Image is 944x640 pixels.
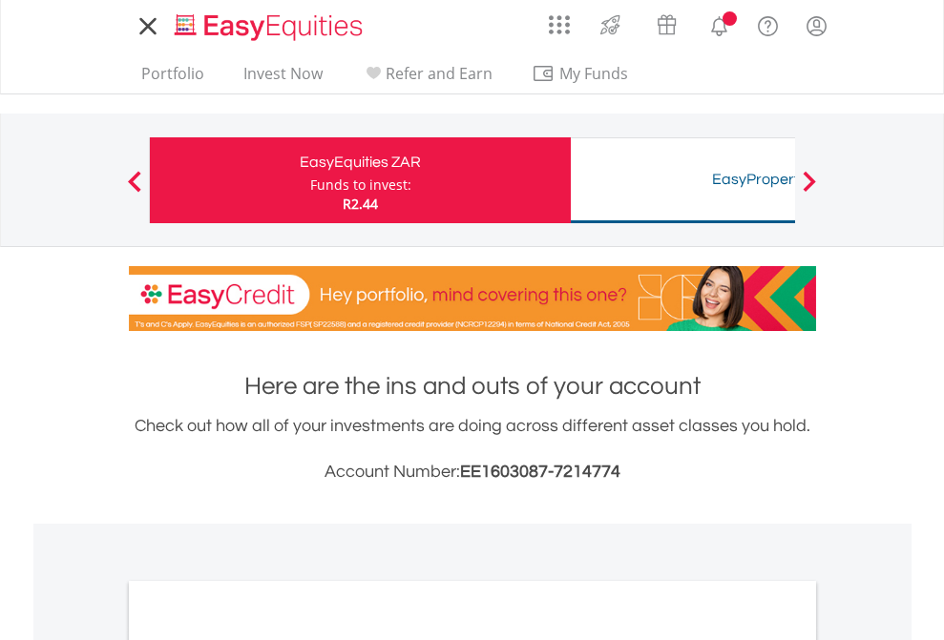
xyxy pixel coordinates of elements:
img: grid-menu-icon.svg [549,14,570,35]
a: Home page [167,5,370,43]
a: Invest Now [236,64,330,93]
a: Refer and Earn [354,64,500,93]
a: Portfolio [134,64,212,93]
img: EasyEquities_Logo.png [171,11,370,43]
a: My Profile [792,5,841,47]
span: My Funds [532,61,657,86]
h3: Account Number: [129,459,816,485]
button: Next [790,180,829,199]
a: FAQ's and Support [744,5,792,43]
div: Funds to invest: [310,175,411,195]
div: EasyEquities ZAR [161,149,559,175]
h1: Here are the ins and outs of your account [129,369,816,403]
a: Vouchers [639,5,695,40]
span: R2.44 [343,195,378,213]
div: Check out how all of your investments are doing across different asset classes you hold. [129,413,816,485]
span: EE1603087-7214774 [460,463,620,481]
img: EasyCredit Promotion Banner [129,266,816,331]
button: Previous [115,180,154,199]
span: Refer and Earn [386,63,493,84]
img: thrive-v2.svg [595,10,626,40]
a: AppsGrid [536,5,582,35]
img: vouchers-v2.svg [651,10,682,40]
a: Notifications [695,5,744,43]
